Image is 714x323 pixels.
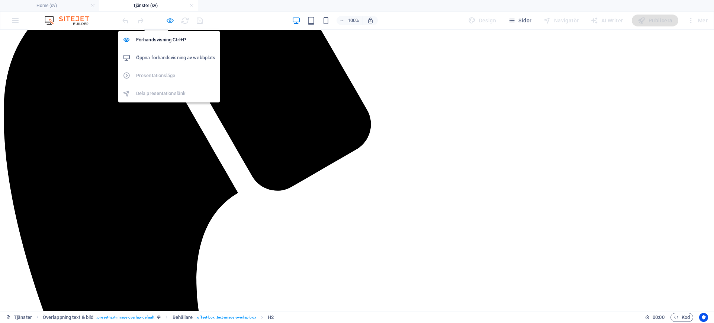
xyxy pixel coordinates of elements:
[157,315,161,319] i: Det här elementet är en anpassningsbar förinställning
[43,16,99,25] img: Editor Logo
[268,313,274,322] span: Klicka för att välja. Dubbelklicka för att redigera
[465,15,499,26] div: Design (Ctrl+Alt+Y)
[658,314,659,320] span: :
[508,17,531,24] span: Sidor
[6,313,32,322] a: Klicka för att avbryta val. Dubbelklicka för att öppna sidor
[43,313,93,322] span: Klicka för att välja. Dubbelklicka för att redigera
[348,16,360,25] h6: 100%
[367,17,374,24] i: Justera zoomnivån automatiskt vid storleksändring för att passa vald enhet.
[670,313,693,322] button: Kod
[505,15,534,26] button: Sidor
[674,313,690,322] span: Kod
[699,313,708,322] button: Usercentrics
[96,313,154,322] span: . preset-text-image-overlap-default
[173,313,193,322] span: Klicka för att välja. Dubbelklicka för att redigera
[645,313,665,322] h6: Sessionstid
[196,313,256,322] span: . offset-box .text-image-overlap-box
[136,35,215,44] h6: Förhandsvisning Ctrl+P
[99,1,198,10] h4: Tjänster (sv)
[43,313,274,322] nav: breadcrumb
[653,313,664,322] span: 00 00
[136,53,215,62] h6: Öppna förhandsvisning av webbplats
[337,16,363,25] button: 100%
